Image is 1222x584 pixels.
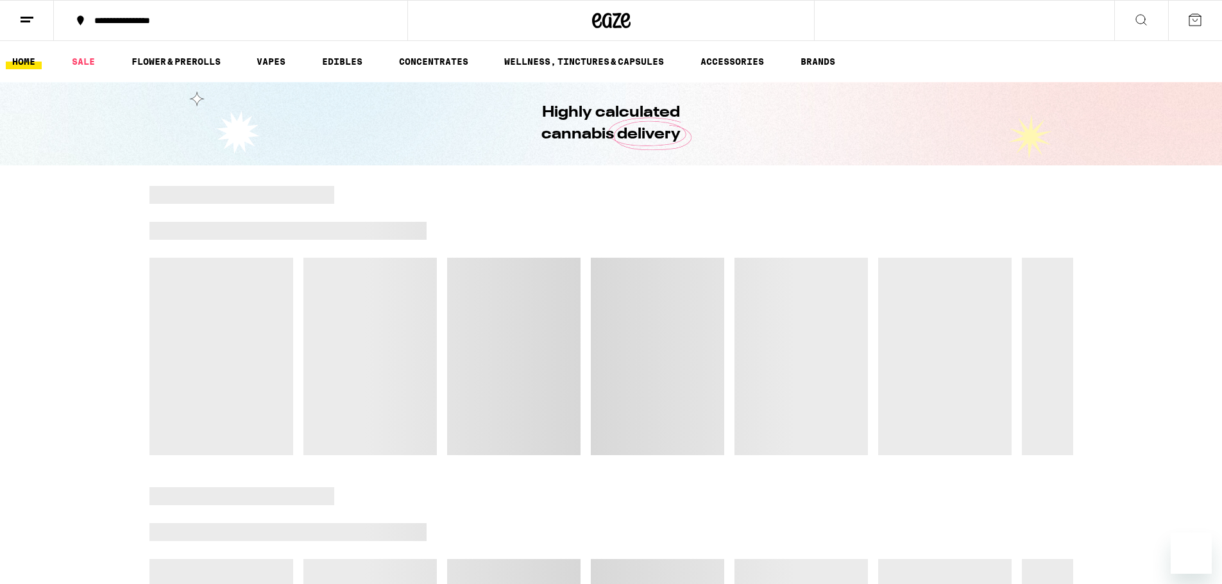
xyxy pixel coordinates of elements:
[794,54,842,69] a: BRANDS
[125,54,227,69] a: FLOWER & PREROLLS
[1171,533,1212,574] iframe: Button to launch messaging window
[316,54,369,69] a: EDIBLES
[694,54,770,69] a: ACCESSORIES
[505,102,717,146] h1: Highly calculated cannabis delivery
[6,54,42,69] a: HOME
[65,54,101,69] a: SALE
[250,54,292,69] a: VAPES
[393,54,475,69] a: CONCENTRATES
[498,54,670,69] a: WELLNESS, TINCTURES & CAPSULES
